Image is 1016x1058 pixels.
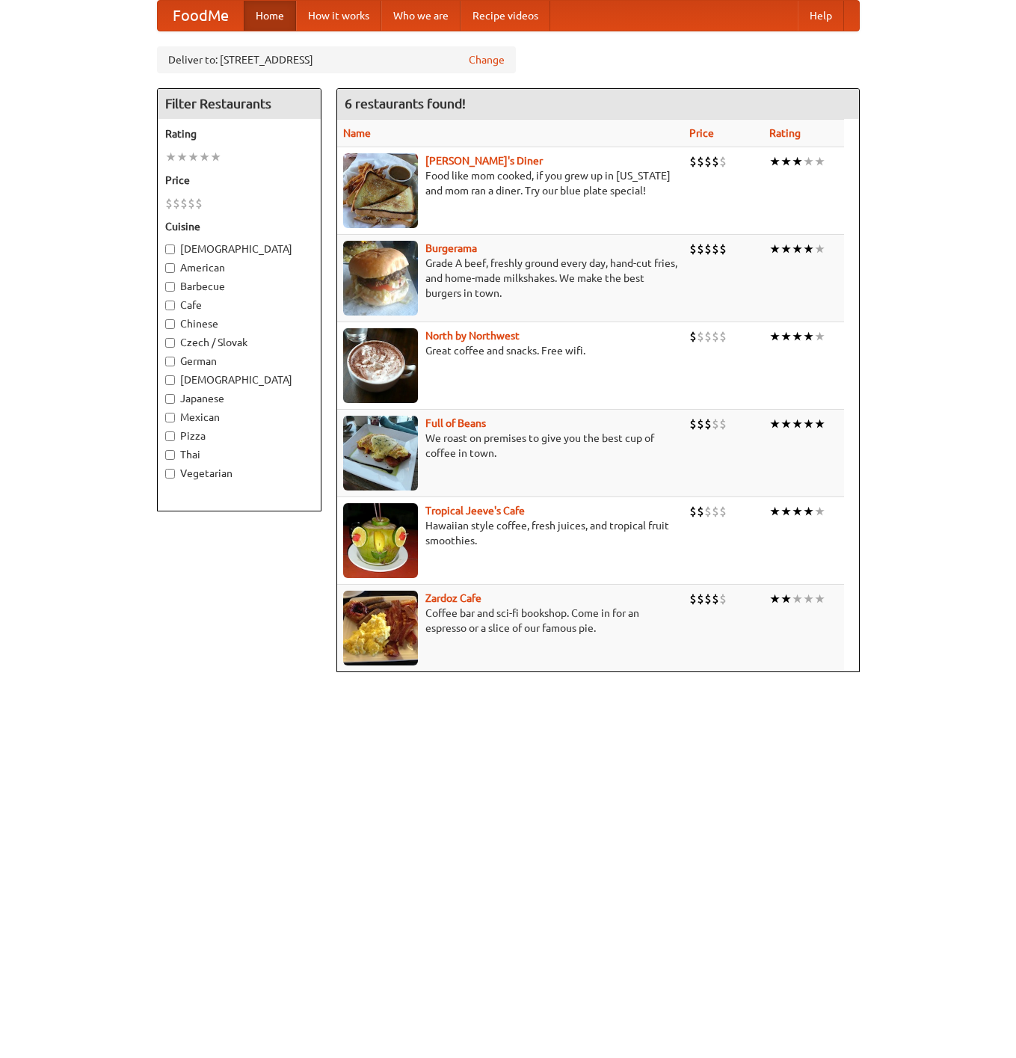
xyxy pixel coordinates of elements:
[425,155,543,167] a: [PERSON_NAME]'s Diner
[165,391,313,406] label: Japanese
[792,416,803,432] li: ★
[173,195,180,212] li: $
[343,153,418,228] img: sallys.jpg
[165,279,313,294] label: Barbecue
[781,328,792,345] li: ★
[814,416,825,432] li: ★
[165,447,313,462] label: Thai
[769,127,801,139] a: Rating
[165,394,175,404] input: Japanese
[165,431,175,441] input: Pizza
[165,469,175,479] input: Vegetarian
[803,241,814,257] li: ★
[697,328,704,345] li: $
[165,357,175,366] input: German
[803,591,814,607] li: ★
[425,330,520,342] a: North by Northwest
[719,328,727,345] li: $
[461,1,550,31] a: Recipe videos
[697,591,704,607] li: $
[689,153,697,170] li: $
[769,503,781,520] li: ★
[704,328,712,345] li: $
[697,241,704,257] li: $
[704,241,712,257] li: $
[792,503,803,520] li: ★
[165,316,313,331] label: Chinese
[157,46,516,73] div: Deliver to: [STREET_ADDRESS]
[425,242,477,254] b: Burgerama
[165,263,175,273] input: American
[697,503,704,520] li: $
[425,505,525,517] a: Tropical Jeeve's Cafe
[165,301,175,310] input: Cafe
[798,1,844,31] a: Help
[165,354,313,369] label: German
[343,256,677,301] p: Grade A beef, freshly ground every day, hand-cut fries, and home-made milkshakes. We make the bes...
[176,149,188,165] li: ★
[165,219,313,234] h5: Cuisine
[345,96,466,111] ng-pluralize: 6 restaurants found!
[188,149,199,165] li: ★
[165,466,313,481] label: Vegetarian
[803,153,814,170] li: ★
[343,591,418,665] img: zardoz.jpg
[814,591,825,607] li: ★
[165,410,313,425] label: Mexican
[165,319,175,329] input: Chinese
[343,416,418,490] img: beans.jpg
[343,606,677,636] p: Coffee bar and sci-fi bookshop. Come in for an espresso or a slice of our famous pie.
[712,416,719,432] li: $
[165,242,313,256] label: [DEMOGRAPHIC_DATA]
[769,328,781,345] li: ★
[704,153,712,170] li: $
[343,241,418,316] img: burgerama.jpg
[425,417,486,429] a: Full of Beans
[719,503,727,520] li: $
[343,431,677,461] p: We roast on premises to give you the best cup of coffee in town.
[781,503,792,520] li: ★
[697,153,704,170] li: $
[781,591,792,607] li: ★
[244,1,296,31] a: Home
[343,503,418,578] img: jeeves.jpg
[165,149,176,165] li: ★
[814,503,825,520] li: ★
[165,244,175,254] input: [DEMOGRAPHIC_DATA]
[425,592,481,604] a: Zardoz Cafe
[803,328,814,345] li: ★
[165,282,175,292] input: Barbecue
[719,416,727,432] li: $
[165,298,313,313] label: Cafe
[792,328,803,345] li: ★
[814,328,825,345] li: ★
[792,153,803,170] li: ★
[689,503,697,520] li: $
[165,260,313,275] label: American
[712,153,719,170] li: $
[719,153,727,170] li: $
[712,503,719,520] li: $
[712,591,719,607] li: $
[689,328,697,345] li: $
[704,503,712,520] li: $
[296,1,381,31] a: How it works
[769,416,781,432] li: ★
[712,328,719,345] li: $
[343,343,677,358] p: Great coffee and snacks. Free wifi.
[195,195,203,212] li: $
[158,89,321,119] h4: Filter Restaurants
[158,1,244,31] a: FoodMe
[210,149,221,165] li: ★
[343,328,418,403] img: north.jpg
[814,241,825,257] li: ★
[199,149,210,165] li: ★
[689,241,697,257] li: $
[719,591,727,607] li: $
[781,416,792,432] li: ★
[469,52,505,67] a: Change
